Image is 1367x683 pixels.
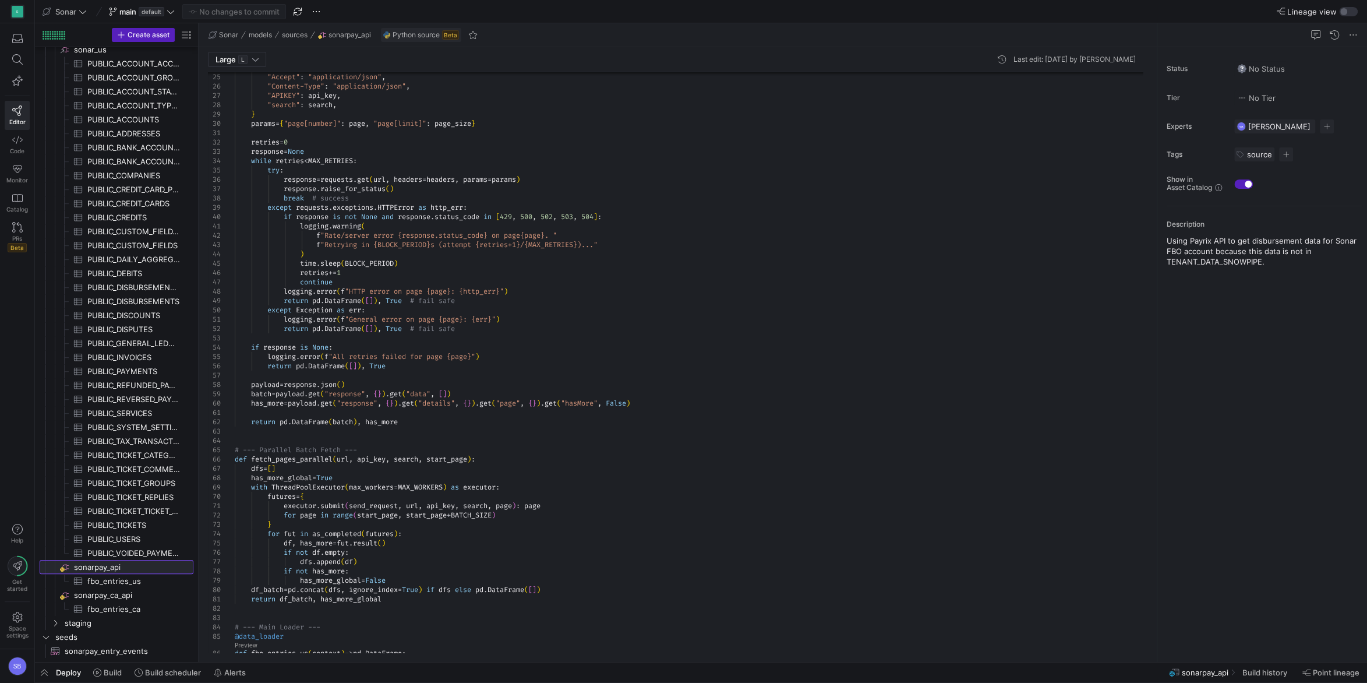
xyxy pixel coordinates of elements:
[128,31,169,39] span: Create asset
[208,147,221,156] div: 33
[87,225,180,238] span: PUBLIC_CUSTOM_FIELD_DATA​​​​​​​​​
[40,406,193,420] a: PUBLIC_SERVICES​​​​​​​​​
[1237,663,1295,682] button: Build history
[296,203,328,212] span: requests
[87,435,180,448] span: PUBLIC_TAX_TRANSACTIONS​​​​​​​​​
[1237,93,1276,103] span: No Tier
[10,537,24,544] span: Help
[40,154,193,168] div: Press SPACE to select this row.
[328,221,333,231] span: .
[6,625,29,639] span: Space settings
[224,668,246,677] span: Alerts
[406,82,410,91] span: ,
[74,561,192,574] span: sonarpay_api​​​​​​​​
[40,126,193,140] div: Press SPACE to select this row.
[1167,175,1212,192] span: Show in Asset Catalog
[106,4,178,19] button: maindefault
[87,267,180,280] span: PUBLIC_DEBITS​​​​​​​​​
[280,166,284,175] span: :
[492,175,516,184] span: params
[312,193,349,203] span: # success
[1234,61,1288,76] button: No statusNo Status
[316,231,320,240] span: f
[1234,90,1278,105] button: No tierNo Tier
[87,463,180,476] span: PUBLIC_TICKET_COMMENTS​​​​​​​​​
[87,603,180,616] span: fbo_entries_ca​​​​​​​​​
[365,119,369,128] span: ,
[40,336,193,350] a: PUBLIC_GENERAL_LEDGER_CODES​​​​​​​​​
[324,82,328,91] span: :
[284,147,288,156] span: =
[393,31,440,39] span: Python source
[112,28,175,42] button: Create asset
[541,212,553,221] span: 502
[40,43,193,57] a: sonar_us​​​​​​​​
[87,393,180,406] span: PUBLIC_REVERSED_PAYMENTS​​​​​​​​​
[500,212,512,221] span: 429
[40,280,193,294] a: PUBLIC_DISBURSEMENT_DETAILS​​​​​​​​​
[206,28,241,42] button: Sonar
[40,574,193,588] a: fbo_entries_us​​​​​​​​​
[40,98,193,112] div: Press SPACE to select this row.
[333,212,341,221] span: is
[40,168,193,182] a: PUBLIC_COMPANIES​​​​​​​​​
[40,210,193,224] div: Press SPACE to select this row.
[320,231,520,240] span: "Rate/server error {response.status_code} on page
[40,546,193,560] a: PUBLIC_VOIDED_PAYMENTS​​​​​​​​​
[87,113,180,126] span: PUBLIC_ACCOUNTS​​​​​​​​​
[267,100,300,110] span: "search"
[40,252,193,266] div: Press SPACE to select this row.
[328,31,371,39] span: sonarpay_api
[12,235,22,242] span: PRs
[87,183,180,196] span: PUBLIC_CREDIT_CARD_PROCESSORS​​​​​​​​​
[267,166,280,175] span: try
[87,253,180,266] span: PUBLIC_DAILY_AGGREGATE_VALUES​​​​​​​​​
[251,138,280,147] span: retries
[386,175,390,184] span: ,
[315,28,374,42] button: sonarpay_api
[386,184,390,193] span: (
[87,379,180,392] span: PUBLIC_REFUNDED_PAYMENTS​​​​​​​​​
[1167,220,1362,228] p: Description
[320,175,353,184] span: requests
[40,4,90,19] button: Sonar
[87,449,180,462] span: PUBLIC_TICKET_CATEGORIES​​​​​​​​​
[267,82,324,91] span: "Content-Type"
[463,203,467,212] span: :
[40,588,193,602] a: sonarpay_ca_api​​​​​​​​
[561,212,573,221] span: 503
[267,91,300,100] span: "APIKEY"
[208,91,221,100] div: 27
[430,203,463,212] span: http_err
[435,119,471,128] span: page_size
[275,156,304,166] span: retries
[87,281,180,294] span: PUBLIC_DISBURSEMENT_DETAILS​​​​​​​​​
[1013,55,1136,64] div: Last edit: [DATE] by [PERSON_NAME]
[7,578,27,592] span: Get started
[208,212,221,221] div: 40
[284,175,316,184] span: response
[40,98,193,112] a: PUBLIC_ACCOUNT_TYPES​​​​​​​​​
[249,31,272,39] span: models
[40,238,193,252] div: Press SPACE to select this row.
[300,100,304,110] span: :
[316,240,320,249] span: f
[208,138,221,147] div: 32
[87,323,180,336] span: PUBLIC_DISPUTES​​​​​​​​​
[5,551,30,597] button: Getstarted
[88,663,127,682] button: Build
[87,337,180,350] span: PUBLIC_GENERAL_LEDGER_CODES​​​​​​​​​
[581,212,594,221] span: 504
[345,212,357,221] span: not
[10,147,24,154] span: Code
[284,193,304,203] span: break
[383,31,390,38] img: undefined
[40,57,193,71] a: PUBLIC_ACCOUNT_ACCOUNT_GROUP​​​​​​​​​
[6,206,28,213] span: Catalog
[87,547,180,560] span: PUBLIC_VOIDED_PAYMENTS​​​​​​​​​
[87,127,180,140] span: PUBLIC_ADDRESSES​​​​​​​​​
[284,138,288,147] span: 0
[516,175,520,184] span: )
[40,112,193,126] div: Press SPACE to select this row.
[40,644,193,658] a: sonarpay_entry_events​​​​​​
